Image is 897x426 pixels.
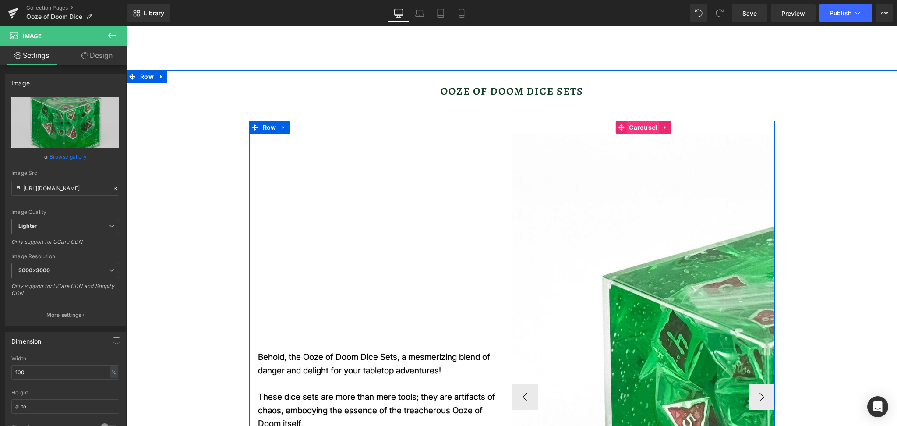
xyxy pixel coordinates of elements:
[26,13,82,20] span: Ooze of Doom Dice
[18,223,37,229] b: Lighter
[11,399,119,414] input: auto
[11,238,119,251] div: Only support for UCare CDN
[134,95,152,108] span: Row
[11,75,30,87] div: Image
[711,4,728,22] button: Redo
[144,9,164,17] span: Library
[23,32,42,39] span: Image
[11,181,119,196] input: Link
[867,396,888,417] div: Open Intercom Messenger
[26,4,127,11] a: Collection Pages
[11,44,29,57] span: Row
[127,4,170,22] a: New Library
[451,4,472,22] a: Mobile
[11,390,119,396] div: Height
[11,209,119,215] div: Image Quality
[690,4,707,22] button: Undo
[11,170,119,176] div: Image Src
[5,305,125,325] button: More settings
[18,267,50,273] b: 3000x3000
[876,4,893,22] button: More
[500,95,533,108] span: Carousel
[819,4,872,22] button: Publish
[29,44,41,57] a: Expand / Collapse
[11,333,42,345] div: Dimension
[11,152,119,161] div: or
[65,46,129,65] a: Design
[110,366,118,378] div: %
[771,4,816,22] a: Preview
[533,95,544,108] a: Expand / Collapse
[742,9,757,18] span: Save
[314,58,457,72] span: Ooze of doom dice sets
[830,10,851,17] span: Publish
[49,149,87,164] a: Browse gallery
[11,365,119,380] input: auto
[131,366,369,402] span: These dice sets are more than mere tools; they are artifacts of chaos, embodying the essence of t...
[11,253,119,259] div: Image Resolution
[781,9,805,18] span: Preview
[46,311,81,319] p: More settings
[11,283,119,302] div: Only support for UCare CDN and Shopify CDN
[11,355,119,362] div: Width
[388,4,409,22] a: Desktop
[131,324,377,351] p: Behold, the Ooze of Doom Dice Sets, a mesmerizing blend of danger and delight for your tabletop a...
[152,95,163,108] a: Expand / Collapse
[430,4,451,22] a: Tablet
[409,4,430,22] a: Laptop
